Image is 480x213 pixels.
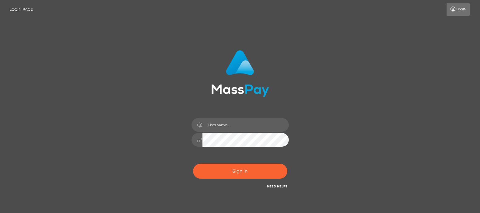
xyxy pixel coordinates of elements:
img: MassPay Login [211,50,269,97]
button: Sign in [193,164,287,179]
a: Need Help? [267,184,287,188]
a: Login Page [9,3,33,16]
a: Login [447,3,470,16]
input: Username... [202,118,289,132]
